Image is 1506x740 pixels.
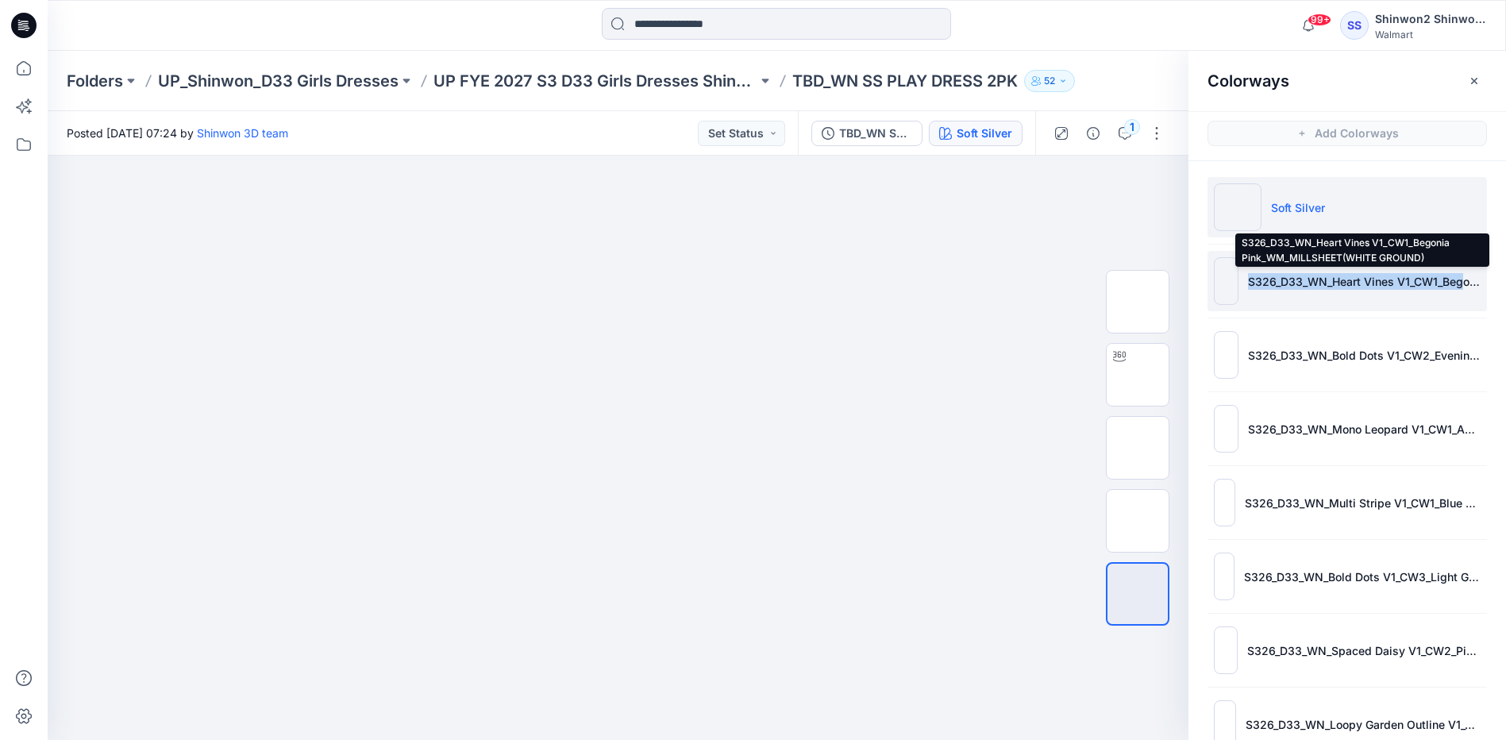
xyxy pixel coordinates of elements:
img: S326_D33_WN_Bold Dots V1_CW3_Light Grey Heather_WM_MILLSHEET_REVISED_0820(WHITE GROUND) [1214,553,1234,600]
a: UP FYE 2027 S3 D33 Girls Dresses Shinwon [433,70,757,92]
img: S326_D33_WN_Mono Leopard V1_CW1_Aqua Slate_WM_MILLSHEET(WHITE GROUND) [1214,405,1238,453]
img: S326_D33_WN_Bold Dots V1_CW2_Evening Violet_WM_MILLSHEET(WHITE GROUND) [1214,331,1238,379]
img: S326_D33_WN_Spaced Daisy V1_CW2_Pink Thistle_WM_MILLSHEET(WHITE GROUND) [1214,626,1238,674]
p: S326_D33_WN_Multi Stripe V1_CW1_Blue Cove_WM_MILLSHEET_REVISED_0820(WHITE GROUND) [1245,495,1481,511]
div: Shinwon2 Shinwon2 [1375,10,1486,29]
p: S326_D33_WN_Mono Leopard V1_CW1_Aqua Slate_WM_MILLSHEET(WHITE GROUND) [1248,421,1481,437]
img: S326_D33_WN_Multi Stripe V1_CW1_Blue Cove_WM_MILLSHEET_REVISED_0820(WHITE GROUND) [1214,479,1235,526]
a: UP_Shinwon_D33 Girls Dresses [158,70,399,92]
p: Soft Silver [1271,199,1325,216]
div: SS [1340,11,1369,40]
button: TBD_WN SS PLAY DRESS 2PK [811,121,922,146]
p: S326_D33_WN_Heart Vines V1_CW1_Begonia Pink_WM_MILLSHEET(WHITE GROUND) [1248,273,1481,290]
a: Folders [67,70,123,92]
button: 1 [1112,121,1138,146]
a: Shinwon 3D team [197,126,288,140]
p: S326_D33_WN_Loopy Garden Outline V1_CW2_Blue Beach_WM_MILLSHEET(WHITE GROUND) [1246,716,1481,733]
span: 99+ [1308,13,1331,26]
button: 52 [1024,70,1075,92]
h2: Colorways [1207,71,1289,91]
p: 52 [1044,72,1055,90]
p: S326_D33_WN_Spaced Daisy V1_CW2_Pink Thistle_WM_MILLSHEET(WHITE GROUND) [1247,642,1481,659]
button: Soft Silver [929,121,1023,146]
p: TBD_WN SS PLAY DRESS 2PK [792,70,1018,92]
div: Walmart [1375,29,1486,40]
p: S326_D33_WN_Bold Dots V1_CW3_Light Grey Heather_WM_MILLSHEET_REVISED_0820(WHITE GROUND) [1244,568,1481,585]
img: S326_D33_WN_Heart Vines V1_CW1_Begonia Pink_WM_MILLSHEET(WHITE GROUND) [1214,257,1238,305]
div: Soft Silver [957,125,1012,142]
div: 1 [1124,119,1140,135]
button: Details [1080,121,1106,146]
div: TBD_WN SS PLAY DRESS 2PK [839,125,912,142]
p: S326_D33_WN_Bold Dots V1_CW2_Evening Violet_WM_MILLSHEET(WHITE GROUND) [1248,347,1481,364]
span: Posted [DATE] 07:24 by [67,125,288,141]
img: Soft Silver [1214,183,1261,231]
